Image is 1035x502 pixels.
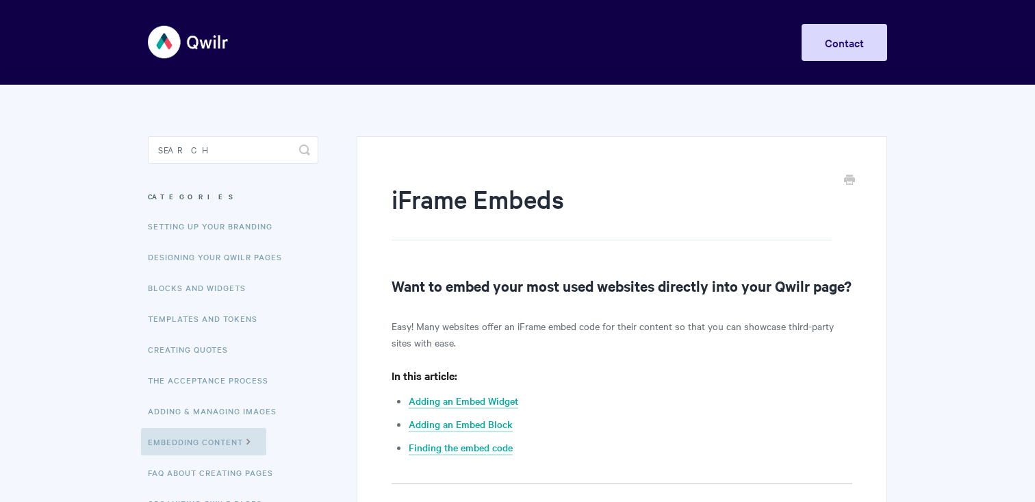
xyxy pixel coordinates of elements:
[148,459,283,486] a: FAQ About Creating Pages
[148,397,287,425] a: Adding & Managing Images
[409,440,513,455] a: Finding the embed code
[802,24,887,61] a: Contact
[409,417,513,432] a: Adding an Embed Block
[148,136,318,164] input: Search
[148,274,256,301] a: Blocks and Widgets
[148,212,283,240] a: Setting up your Branding
[148,305,268,332] a: Templates and Tokens
[148,366,279,394] a: The Acceptance Process
[844,173,855,188] a: Print this Article
[392,275,852,297] h2: Want to embed your most used websites directly into your Qwilr page?
[392,181,832,240] h1: iFrame Embeds
[392,318,852,351] p: Easy! Many websites offer an iFrame embed code for their content so that you can showcase third-p...
[392,368,457,383] strong: In this article:
[409,394,518,409] a: Adding an Embed Widget
[148,184,318,209] h3: Categories
[148,336,238,363] a: Creating Quotes
[141,428,266,455] a: Embedding Content
[148,16,229,68] img: Qwilr Help Center
[148,243,292,271] a: Designing Your Qwilr Pages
